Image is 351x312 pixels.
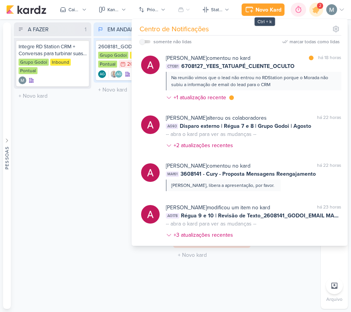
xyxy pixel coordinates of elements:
div: Novo Kard [256,6,281,14]
div: há 23 horas [317,203,341,212]
div: Pessoas [3,146,10,170]
div: Ctrl + k [254,17,275,26]
p: Arquivo [326,296,342,303]
div: 20 de ago [127,62,149,67]
div: +1 atualização recente [174,93,228,102]
input: + Novo kard [15,90,90,102]
div: Inbound [50,59,71,66]
div: -- abra o kard para ver as mudanças -- [166,130,256,138]
div: Aline Gimenez Graciano [115,70,123,78]
img: Mariana Amorim [326,4,337,15]
div: +2 atualizações recentes [174,141,235,149]
div: Grupo Godoi [19,59,49,66]
div: Integre RD Station CRM + Conversas para turbinar suas vendas 🚀 [19,43,87,57]
input: + Novo kard [175,249,249,261]
div: comentou no kard [166,162,250,170]
div: 1 [82,25,90,34]
div: +3 atualizações recentes [174,231,235,239]
span: CT1381 [166,64,180,69]
div: modificou um item no kard [166,203,270,212]
div: há 18 horas [318,54,341,62]
b: [PERSON_NAME] [166,115,207,121]
div: Grupo Godoi [98,52,128,59]
span: Disparo externo | Régua 7 e 8 | Grupo Godoi | Agosto [180,122,311,130]
div: há 22 horas [317,162,341,170]
div: Criador(a): Mariana Amorim [19,76,26,84]
img: Mariana Amorim [19,76,26,84]
img: Alessandra Gomes [141,115,160,134]
p: AG [100,73,105,76]
span: 2 [319,3,321,9]
span: AG178 [166,213,179,219]
div: comentou no kard [166,54,250,62]
div: Centro de Notificações [140,24,209,34]
img: Alessandra Gomes [141,56,160,74]
button: Novo Kard [242,3,285,16]
div: [PERSON_NAME], libera a apresentação, por favor. [171,182,274,189]
div: Inbound [130,52,150,59]
img: Iara Santos [110,70,118,78]
div: 2608181_GODOI_MATRICULADOS_AGOSTO [98,43,166,50]
span: MA161 [166,171,179,177]
div: -- abra o kard para ver as mudanças -- [166,220,256,228]
input: + Novo kard [95,84,169,95]
div: alterou os colaboradores [166,114,267,122]
div: Aline Gimenez Graciano [98,70,106,78]
p: AG [116,73,121,76]
span: AG93 [166,124,178,129]
img: Alessandra Gomes [141,205,160,224]
span: 6708127_YEES_TATUAPÉ_CLIENTE_OCULTO [181,62,295,70]
div: há 22 horas [317,114,341,122]
div: Criador(a): Aline Gimenez Graciano [98,70,106,78]
div: somente não lidas [153,38,192,45]
div: Na reunião vimos que o lead não entrou no RDStation porque o Morada não subiu a informação de ema... [171,74,335,88]
img: kardz.app [6,5,46,14]
div: Colaboradores: Iara Santos, Aline Gimenez Graciano [108,70,123,78]
img: Alessandra Gomes [141,163,160,182]
button: Pessoas [3,22,11,309]
b: [PERSON_NAME] [166,204,207,211]
span: Régua 9 e 10 | Revisão de Texto_2608141_GODOI_EMAIL MARKETING_SETEMBRO [181,212,341,220]
div: Pontual [19,67,37,74]
div: Pontual [98,61,117,68]
b: [PERSON_NAME] [166,55,207,61]
span: 3608141 - Cury - Proposta Mensagens Reengajamento [181,170,316,178]
div: marcar todas como lidas [290,38,340,45]
b: [PERSON_NAME] [166,163,207,169]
